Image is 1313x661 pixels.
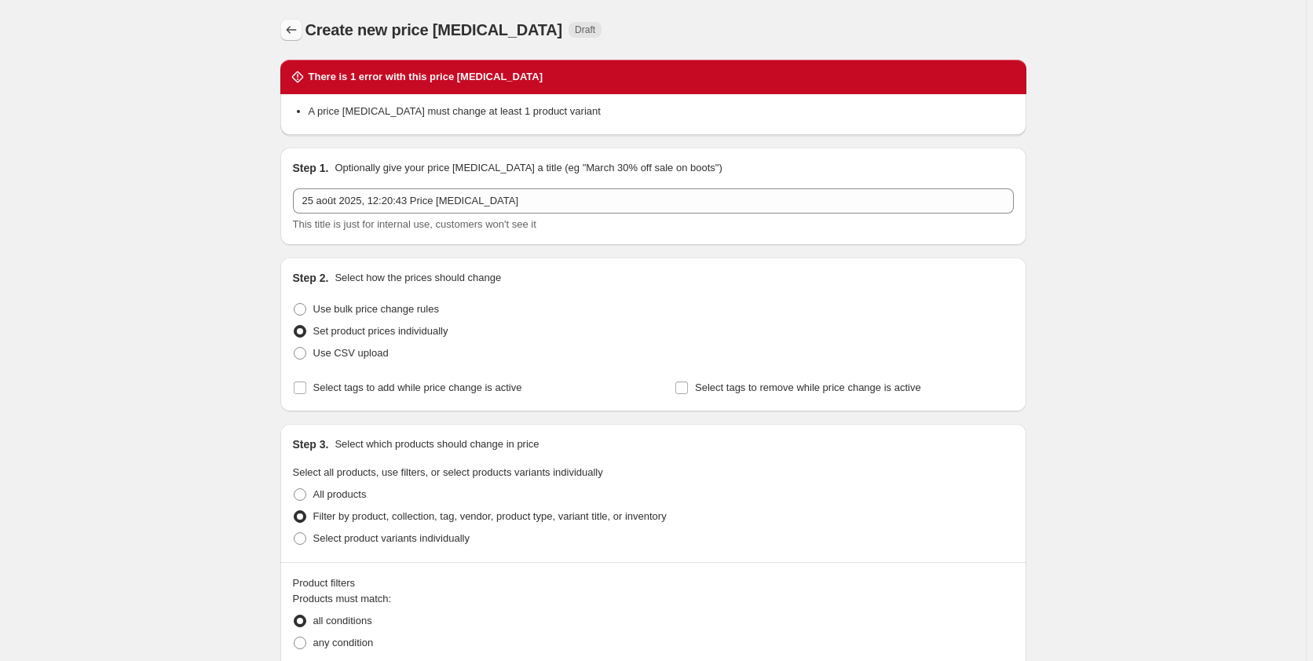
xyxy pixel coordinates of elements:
span: This title is just for internal use, customers won't see it [293,218,536,230]
h2: There is 1 error with this price [MEDICAL_DATA] [309,69,543,85]
span: Create new price [MEDICAL_DATA] [305,21,563,38]
span: Use bulk price change rules [313,303,439,315]
span: any condition [313,637,374,648]
li: A price [MEDICAL_DATA] must change at least 1 product variant [309,104,1014,119]
span: all conditions [313,615,372,626]
div: Product filters [293,575,1014,591]
p: Select how the prices should change [335,270,501,286]
h2: Step 3. [293,436,329,452]
span: Use CSV upload [313,347,389,359]
span: All products [313,488,367,500]
button: Price change jobs [280,19,302,41]
input: 30% off holiday sale [293,188,1014,214]
span: Select all products, use filters, or select products variants individually [293,466,603,478]
p: Optionally give your price [MEDICAL_DATA] a title (eg "March 30% off sale on boots") [335,160,722,176]
span: Set product prices individually [313,325,448,337]
span: Select tags to add while price change is active [313,382,522,393]
span: Filter by product, collection, tag, vendor, product type, variant title, or inventory [313,510,667,522]
span: Select tags to remove while price change is active [695,382,921,393]
span: Products must match: [293,593,392,604]
span: Draft [575,24,595,36]
p: Select which products should change in price [335,436,539,452]
h2: Step 1. [293,160,329,176]
span: Select product variants individually [313,532,470,544]
h2: Step 2. [293,270,329,286]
